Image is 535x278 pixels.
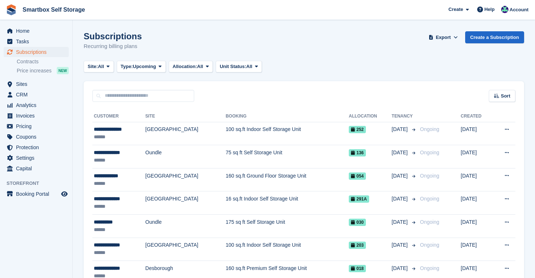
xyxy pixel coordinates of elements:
div: NEW [57,67,69,74]
span: Settings [16,153,60,163]
span: 018 [349,265,366,272]
a: Smartbox Self Storage [20,4,88,16]
span: Subscriptions [16,47,60,57]
span: Sites [16,79,60,89]
td: [DATE] [461,122,492,145]
span: All [246,63,252,70]
td: 175 sq ft Self Storage Unit [225,215,349,238]
span: Help [484,6,495,13]
td: [DATE] [461,238,492,261]
button: Type: Upcoming [117,61,166,73]
span: Sort [501,92,510,100]
td: 160 sq.ft Ground Floor Storage Unit [225,168,349,191]
button: Site: All [84,61,114,73]
td: [GEOGRAPHIC_DATA] [145,168,226,191]
button: Allocation: All [169,61,213,73]
span: Ongoing [420,173,439,179]
th: Allocation [349,111,392,122]
a: menu [4,163,69,174]
td: [GEOGRAPHIC_DATA] [145,122,226,145]
span: Ongoing [420,126,439,132]
span: [DATE] [392,195,409,203]
span: Tasks [16,36,60,47]
td: [GEOGRAPHIC_DATA] [145,238,226,261]
span: [DATE] [392,218,409,226]
span: 030 [349,219,366,226]
span: Ongoing [420,196,439,202]
span: Coupons [16,132,60,142]
span: 252 [349,126,366,133]
th: Site [145,111,226,122]
td: 75 sq ft Self Storage Unit [225,145,349,168]
a: menu [4,26,69,36]
span: Upcoming [133,63,156,70]
th: Created [461,111,492,122]
td: [DATE] [461,191,492,215]
span: Export [436,34,451,41]
span: Type: [121,63,133,70]
span: Home [16,26,60,36]
span: Create [448,6,463,13]
span: [DATE] [392,149,409,156]
th: Tenancy [392,111,417,122]
td: Oundle [145,215,226,238]
td: [DATE] [461,145,492,168]
td: 16 sq.ft Indoor Self Storage Unit [225,191,349,215]
span: All [197,63,203,70]
td: 100 sq.ft Indoor Self Storage Unit [225,238,349,261]
span: 054 [349,172,366,180]
a: menu [4,47,69,57]
a: menu [4,111,69,121]
span: Site: [88,63,98,70]
p: Recurring billing plans [84,42,142,51]
span: Protection [16,142,60,152]
span: Ongoing [420,242,439,248]
span: Invoices [16,111,60,121]
span: [DATE] [392,172,409,180]
th: Booking [225,111,349,122]
a: menu [4,121,69,131]
span: [DATE] [392,265,409,272]
span: Storefront [7,180,72,187]
a: Contracts [17,58,69,65]
span: Ongoing [420,219,439,225]
a: menu [4,142,69,152]
span: Analytics [16,100,60,110]
span: [DATE] [392,241,409,249]
span: Allocation: [173,63,197,70]
span: [DATE] [392,126,409,133]
img: stora-icon-8386f47178a22dfd0bd8f6a31ec36ba5ce8667c1dd55bd0f319d3a0aa187defe.svg [6,4,17,15]
a: menu [4,153,69,163]
span: Pricing [16,121,60,131]
td: [GEOGRAPHIC_DATA] [145,191,226,215]
span: 136 [349,149,366,156]
img: Roger Canham [501,6,508,13]
span: Capital [16,163,60,174]
span: All [98,63,104,70]
td: Oundle [145,145,226,168]
a: menu [4,79,69,89]
button: Export [427,31,459,43]
th: Customer [92,111,145,122]
td: [DATE] [461,168,492,191]
td: 100 sq.ft Indoor Self Storage Unit [225,122,349,145]
a: menu [4,189,69,199]
span: CRM [16,90,60,100]
span: 291A [349,195,369,203]
a: Create a Subscription [465,31,524,43]
a: menu [4,132,69,142]
a: menu [4,100,69,110]
span: Unit Status: [220,63,246,70]
span: Price increases [17,67,52,74]
span: Booking Portal [16,189,60,199]
span: Account [510,6,528,13]
a: Price increases NEW [17,67,69,75]
span: Ongoing [420,150,439,155]
td: [DATE] [461,215,492,238]
a: menu [4,90,69,100]
span: Ongoing [420,265,439,271]
a: Preview store [60,190,69,198]
a: menu [4,36,69,47]
button: Unit Status: All [216,61,262,73]
h1: Subscriptions [84,31,142,41]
